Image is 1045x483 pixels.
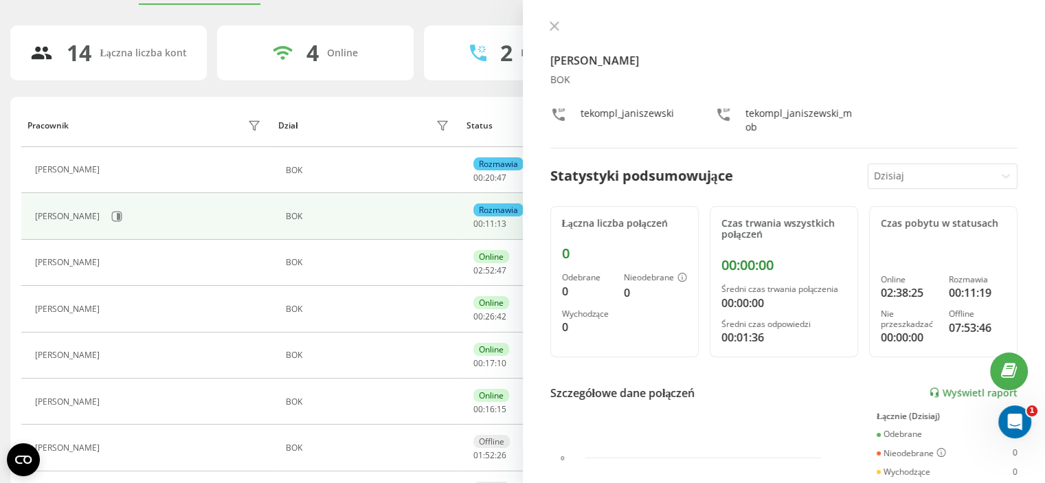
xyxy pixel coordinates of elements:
span: 26 [497,449,506,461]
div: BOK [286,166,453,175]
div: 0 [562,283,613,300]
div: Offline [473,435,510,448]
div: Nieodebrane [877,448,946,459]
div: Online [473,343,509,356]
span: 20 [485,172,495,183]
div: 0 [1013,467,1018,477]
div: Odebrane [562,273,613,282]
div: Rozmawia [473,203,524,216]
div: Online [473,250,509,263]
div: Rozmawia [473,157,524,170]
div: tekompl_janiszewski [581,106,674,134]
div: Rozmawiają [521,47,576,59]
div: Dział [278,121,297,131]
div: Pracownik [27,121,69,131]
div: Odebrane [877,429,922,439]
div: [PERSON_NAME] [35,397,103,407]
div: Nieodebrane [624,273,687,284]
div: Online [327,47,358,59]
div: 2 [500,40,513,66]
span: 10 [497,357,506,369]
div: Statystyki podsumowujące [550,166,733,186]
div: Nie przeszkadzać [881,309,938,329]
div: [PERSON_NAME] [35,350,103,360]
div: BOK [286,397,453,407]
span: 17 [485,357,495,369]
div: Online [473,296,509,309]
iframe: Intercom live chat [998,405,1031,438]
span: 13 [497,218,506,229]
div: 07:53:46 [949,319,1006,336]
div: BOK [550,74,1018,86]
div: Łączna liczba kont [100,47,186,59]
div: Offline [949,309,1006,319]
div: Wychodzące [562,309,613,319]
span: 00 [473,311,483,322]
div: : : [473,359,506,368]
div: 0 [1013,429,1018,439]
div: Online [473,389,509,402]
div: 0 [624,284,687,301]
div: 00:00:00 [721,257,846,273]
span: 47 [497,172,506,183]
span: 26 [485,311,495,322]
div: tekompl_janiszewski_mob [745,106,853,134]
div: : : [473,173,506,183]
div: [PERSON_NAME] [35,212,103,221]
div: BOK [286,258,453,267]
div: 02:38:25 [881,284,938,301]
div: BOK [286,350,453,360]
div: 14 [67,40,91,66]
div: BOK [286,304,453,314]
div: 0 [562,245,687,262]
div: Online [881,275,938,284]
span: 01 [473,449,483,461]
span: 11 [485,218,495,229]
div: Szczegółowe dane połączeń [550,385,695,401]
div: 0 [1013,448,1018,459]
span: 00 [473,357,483,369]
h4: [PERSON_NAME] [550,52,1018,69]
span: 42 [497,311,506,322]
div: Wychodzące [877,467,930,477]
div: : : [473,405,506,414]
div: : : [473,451,506,460]
span: 52 [485,449,495,461]
div: [PERSON_NAME] [35,443,103,453]
span: 47 [497,265,506,276]
div: BOK [286,443,453,453]
div: : : [473,219,506,229]
div: 00:00:00 [721,295,846,311]
div: Rozmawia [949,275,1006,284]
span: 00 [473,403,483,415]
div: [PERSON_NAME] [35,304,103,314]
div: [PERSON_NAME] [35,165,103,175]
div: Status [467,121,493,131]
div: Czas pobytu w statusach [881,218,1006,229]
a: Wyświetl raport [929,387,1018,398]
div: : : [473,266,506,276]
div: [PERSON_NAME] [35,258,103,267]
div: Średni czas odpowiedzi [721,319,846,329]
div: 0 [562,319,613,335]
div: 00:00:00 [881,329,938,346]
div: Średni czas trwania połączenia [721,284,846,294]
span: 1 [1026,405,1037,416]
span: 00 [473,172,483,183]
div: : : [473,312,506,322]
div: 00:11:19 [949,284,1006,301]
div: 4 [306,40,319,66]
div: Łączna liczba połączeń [562,218,687,229]
div: 00:01:36 [721,329,846,346]
text: 0 [561,454,565,462]
button: Open CMP widget [7,443,40,476]
span: 02 [473,265,483,276]
span: 00 [473,218,483,229]
span: 15 [497,403,506,415]
div: Czas trwania wszystkich połączeń [721,218,846,241]
div: BOK [286,212,453,221]
span: 52 [485,265,495,276]
div: Łącznie (Dzisiaj) [877,412,1018,421]
span: 16 [485,403,495,415]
